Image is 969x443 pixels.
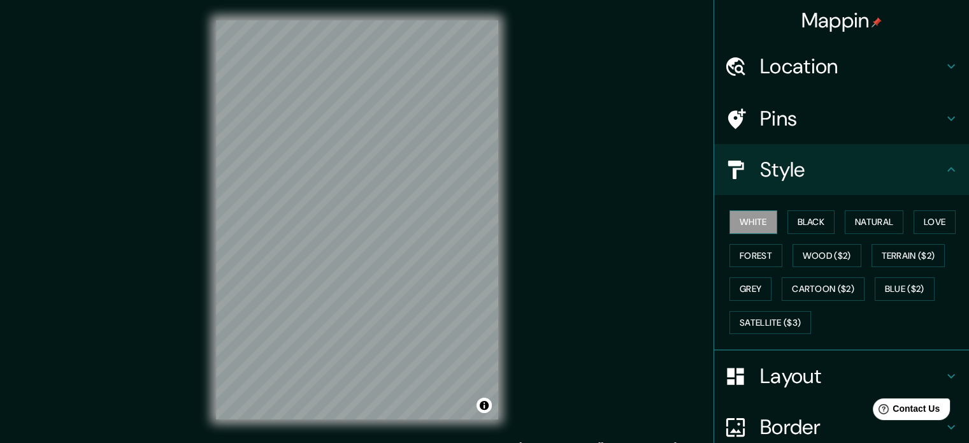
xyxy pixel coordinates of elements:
[845,210,903,234] button: Natural
[714,351,969,402] div: Layout
[801,8,882,33] h4: Mappin
[782,277,865,301] button: Cartoon ($2)
[856,393,955,429] iframe: Help widget launcher
[760,363,944,389] h4: Layout
[872,244,945,268] button: Terrain ($2)
[714,93,969,144] div: Pins
[714,41,969,92] div: Location
[760,157,944,182] h4: Style
[729,311,811,335] button: Satellite ($3)
[729,244,782,268] button: Forest
[729,210,777,234] button: White
[760,54,944,79] h4: Location
[729,277,772,301] button: Grey
[477,398,492,413] button: Toggle attribution
[875,277,935,301] button: Blue ($2)
[914,210,956,234] button: Love
[714,144,969,195] div: Style
[760,414,944,440] h4: Border
[216,20,498,419] canvas: Map
[872,17,882,27] img: pin-icon.png
[787,210,835,234] button: Black
[793,244,861,268] button: Wood ($2)
[760,106,944,131] h4: Pins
